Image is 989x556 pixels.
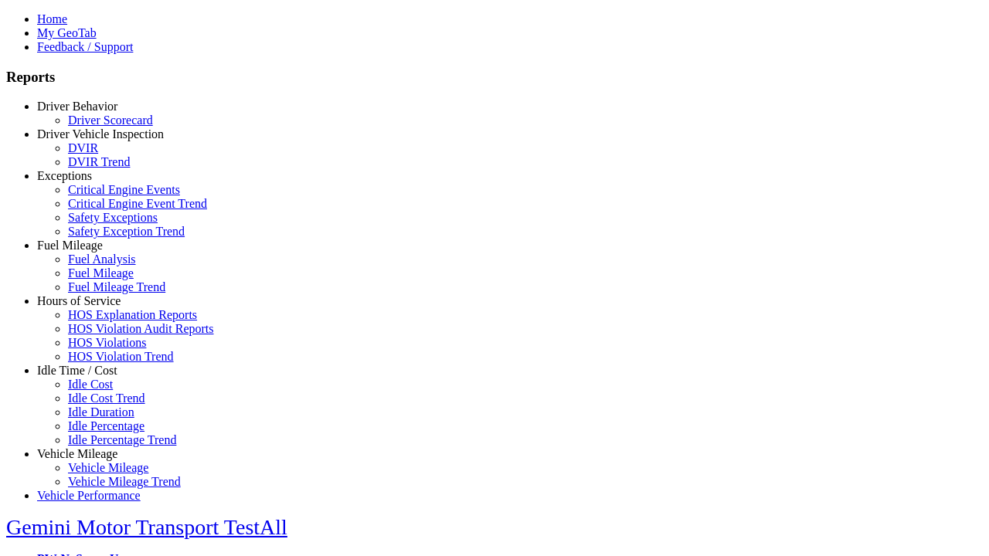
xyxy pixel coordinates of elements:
[68,280,165,293] a: Fuel Mileage Trend
[68,141,98,154] a: DVIR
[68,475,181,488] a: Vehicle Mileage Trend
[68,211,158,224] a: Safety Exceptions
[68,350,174,363] a: HOS Violation Trend
[6,515,287,539] a: Gemini Motor Transport TestAll
[37,127,164,141] a: Driver Vehicle Inspection
[68,266,134,280] a: Fuel Mileage
[68,433,176,446] a: Idle Percentage Trend
[68,419,144,432] a: Idle Percentage
[68,155,130,168] a: DVIR Trend
[68,322,214,335] a: HOS Violation Audit Reports
[37,100,117,113] a: Driver Behavior
[68,114,153,127] a: Driver Scorecard
[37,169,92,182] a: Exceptions
[37,239,103,252] a: Fuel Mileage
[68,308,197,321] a: HOS Explanation Reports
[37,364,117,377] a: Idle Time / Cost
[68,405,134,419] a: Idle Duration
[37,26,97,39] a: My GeoTab
[37,294,121,307] a: Hours of Service
[68,225,185,238] a: Safety Exception Trend
[68,197,207,210] a: Critical Engine Event Trend
[68,461,148,474] a: Vehicle Mileage
[68,183,180,196] a: Critical Engine Events
[68,253,136,266] a: Fuel Analysis
[68,336,146,349] a: HOS Violations
[68,378,113,391] a: Idle Cost
[68,392,145,405] a: Idle Cost Trend
[37,489,141,502] a: Vehicle Performance
[37,40,133,53] a: Feedback / Support
[37,12,67,25] a: Home
[6,69,983,86] h3: Reports
[37,447,117,460] a: Vehicle Mileage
